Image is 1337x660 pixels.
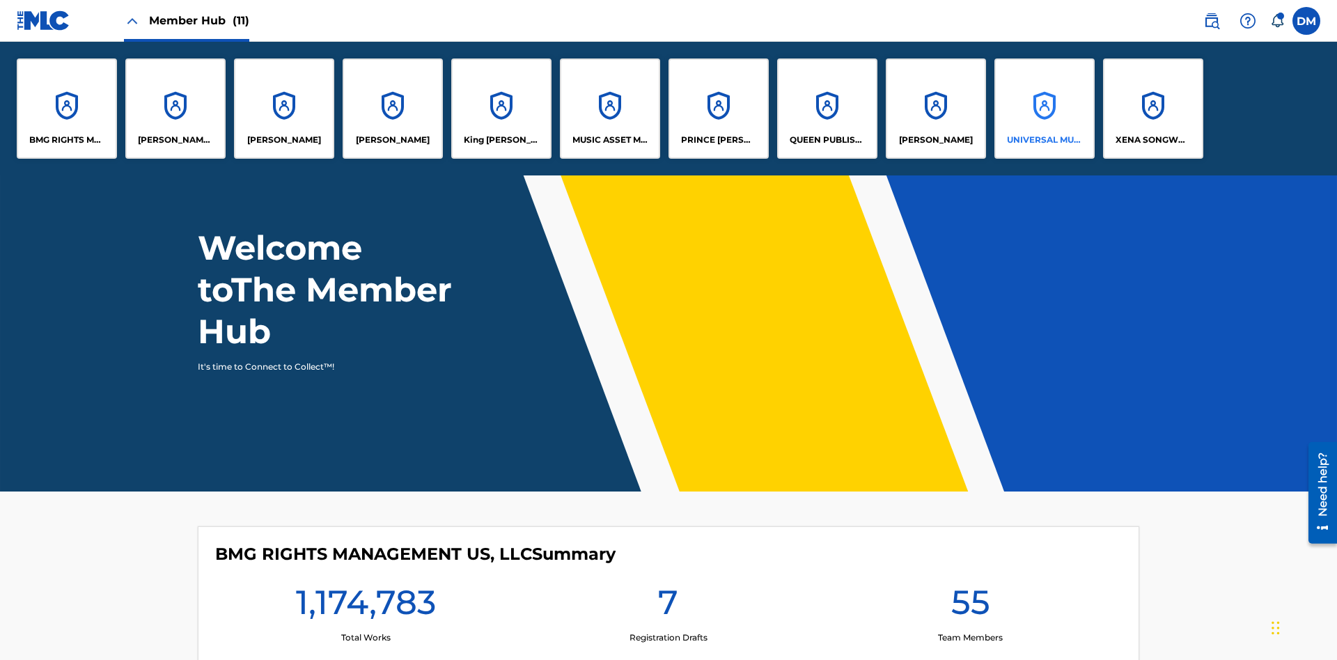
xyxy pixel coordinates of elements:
div: Notifications [1270,14,1284,28]
iframe: Chat Widget [1267,593,1337,660]
iframe: Resource Center [1298,437,1337,551]
p: Registration Drafts [630,631,707,644]
a: Accounts[PERSON_NAME] SONGWRITER [125,58,226,159]
p: MUSIC ASSET MANAGEMENT (MAM) [572,134,648,146]
p: Total Works [341,631,391,644]
h1: Welcome to The Member Hub [198,227,458,352]
h4: BMG RIGHTS MANAGEMENT US, LLC [215,544,616,565]
a: AccountsBMG RIGHTS MANAGEMENT US, LLC [17,58,117,159]
img: MLC Logo [17,10,70,31]
h1: 7 [658,581,678,631]
p: CLEO SONGWRITER [138,134,214,146]
p: King McTesterson [464,134,540,146]
p: XENA SONGWRITER [1116,134,1191,146]
img: search [1203,13,1220,29]
span: (11) [233,14,249,27]
p: RONALD MCTESTERSON [899,134,973,146]
div: User Menu [1292,7,1320,35]
p: EYAMA MCSINGER [356,134,430,146]
img: Close [124,13,141,29]
a: AccountsUNIVERSAL MUSIC PUB GROUP [994,58,1095,159]
p: PRINCE MCTESTERSON [681,134,757,146]
div: Drag [1272,607,1280,649]
a: Public Search [1198,7,1226,35]
a: AccountsQUEEN PUBLISHA [777,58,877,159]
h1: 1,174,783 [296,581,436,631]
a: AccountsPRINCE [PERSON_NAME] [668,58,769,159]
p: Team Members [938,631,1003,644]
span: Member Hub [149,13,249,29]
img: help [1240,13,1256,29]
h1: 55 [951,581,990,631]
a: AccountsMUSIC ASSET MANAGEMENT (MAM) [560,58,660,159]
p: ELVIS COSTELLO [247,134,321,146]
div: Help [1234,7,1262,35]
a: Accounts[PERSON_NAME] [343,58,443,159]
a: Accounts[PERSON_NAME] [886,58,986,159]
p: BMG RIGHTS MANAGEMENT US, LLC [29,134,105,146]
a: Accounts[PERSON_NAME] [234,58,334,159]
a: AccountsXENA SONGWRITER [1103,58,1203,159]
p: It's time to Connect to Collect™! [198,361,439,373]
p: QUEEN PUBLISHA [790,134,866,146]
a: AccountsKing [PERSON_NAME] [451,58,552,159]
p: UNIVERSAL MUSIC PUB GROUP [1007,134,1083,146]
